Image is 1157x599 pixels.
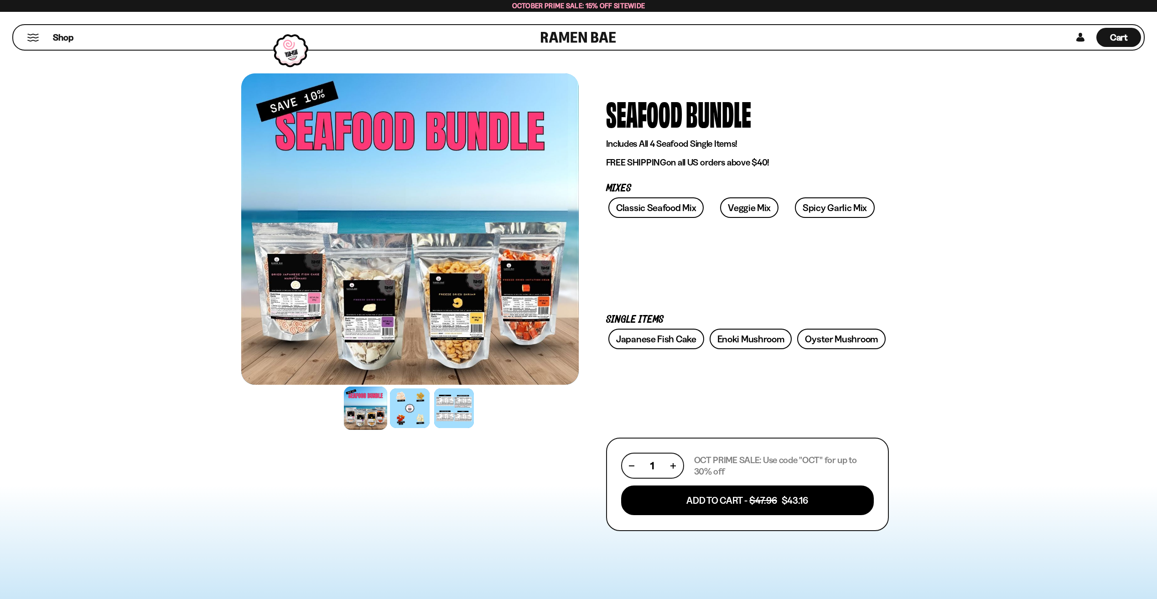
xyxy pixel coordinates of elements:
[608,329,704,349] a: Japanese Fish Cake
[650,460,654,471] span: 1
[1096,25,1141,50] div: Cart
[720,197,778,218] a: Veggie Mix
[621,485,874,515] button: Add To Cart - $47.96 $43.16
[606,184,889,193] p: Mixes
[606,138,889,150] p: Includes All 4 Seafood Single Items!
[608,197,704,218] a: Classic Seafood Mix
[606,157,666,168] strong: FREE SHIPPING
[710,329,792,349] a: Enoki Mushroom
[795,197,875,218] a: Spicy Garlic Mix
[512,1,645,10] span: October Prime Sale: 15% off Sitewide
[797,329,886,349] a: Oyster Mushroom
[606,157,889,168] p: on all US orders above $40!
[53,28,73,47] a: Shop
[694,454,874,477] p: OCT PRIME SALE: Use code "OCT" for up to 30% off
[686,96,751,130] div: Bundle
[27,34,39,41] button: Mobile Menu Trigger
[53,31,73,44] span: Shop
[606,96,682,130] div: Seafood
[1110,32,1128,43] span: Cart
[606,315,889,324] p: Single Items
